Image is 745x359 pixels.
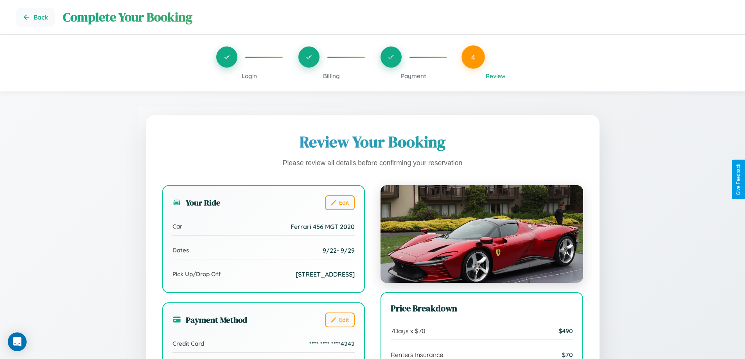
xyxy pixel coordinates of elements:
span: Ferrari 456 MGT 2020 [291,223,355,230]
h3: Payment Method [172,314,247,325]
span: 7 Days x $ 70 [391,327,425,335]
div: Give Feedback [736,164,741,195]
p: Please review all details before confirming your reservation [162,157,583,170]
h1: Review Your Booking [162,131,583,152]
span: [STREET_ADDRESS] [296,270,355,278]
span: Pick Up/Drop Off [172,270,221,278]
span: $ 490 [558,327,573,335]
span: Payment [401,72,426,80]
img: Ferrari 456 MGT [381,185,583,283]
span: Renters Insurance [391,351,443,359]
h3: Price Breakdown [391,302,573,314]
span: Billing [323,72,340,80]
span: Review [486,72,506,80]
span: 4 [471,53,475,61]
button: Edit [325,313,355,327]
span: 9 / 22 - 9 / 29 [323,246,355,254]
div: Open Intercom Messenger [8,332,27,351]
span: Dates [172,246,189,254]
span: Credit Card [172,340,204,347]
span: Car [172,223,182,230]
h3: Your Ride [172,197,221,208]
button: Edit [325,195,355,210]
h1: Complete Your Booking [63,9,729,26]
span: Login [242,72,257,80]
button: Go back [16,8,55,27]
span: $ 70 [562,351,573,359]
